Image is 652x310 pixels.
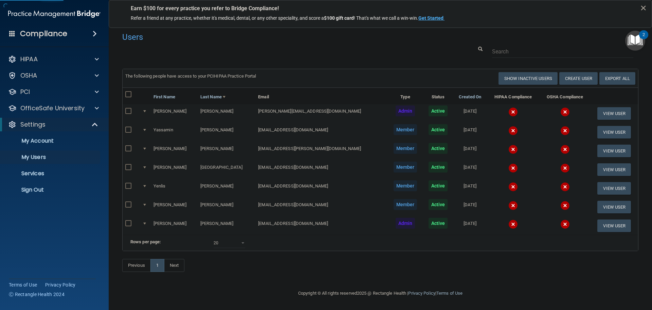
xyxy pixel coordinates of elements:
[394,180,417,191] span: Member
[423,88,453,104] th: Status
[396,105,415,116] span: Admin
[453,179,487,198] td: [DATE]
[151,198,198,216] td: [PERSON_NAME]
[508,201,518,210] img: cross.ca9f0e7f.svg
[560,145,570,154] img: cross.ca9f0e7f.svg
[560,107,570,117] img: cross.ca9f0e7f.svg
[20,104,85,112] p: OfficeSafe University
[164,259,184,272] a: Next
[387,88,423,104] th: Type
[255,123,387,142] td: [EMAIL_ADDRESS][DOMAIN_NAME]
[198,142,255,160] td: [PERSON_NAME]
[4,154,97,161] p: My Users
[8,104,99,112] a: OfficeSafe University
[9,291,65,298] span: Ⓒ Rectangle Health 2024
[255,160,387,179] td: [EMAIL_ADDRESS][DOMAIN_NAME]
[4,186,97,193] p: Sign Out
[429,218,448,229] span: Active
[200,93,225,101] a: Last Name
[151,216,198,235] td: [PERSON_NAME]
[599,72,635,85] a: Export All
[560,201,570,210] img: cross.ca9f0e7f.svg
[198,160,255,179] td: [GEOGRAPHIC_DATA]
[151,160,198,179] td: [PERSON_NAME]
[198,123,255,142] td: [PERSON_NAME]
[396,218,415,229] span: Admin
[122,33,419,42] h4: Users
[20,71,37,80] p: OSHA
[324,15,354,21] strong: $100 gift card
[429,124,448,135] span: Active
[8,71,99,80] a: OSHA
[198,104,255,123] td: [PERSON_NAME]
[597,107,631,120] button: View User
[151,142,198,160] td: [PERSON_NAME]
[418,15,445,21] a: Get Started
[429,180,448,191] span: Active
[560,126,570,135] img: cross.ca9f0e7f.svg
[150,259,164,272] a: 1
[20,29,67,38] h4: Compliance
[429,199,448,210] span: Active
[9,281,37,288] a: Terms of Use
[508,182,518,192] img: cross.ca9f0e7f.svg
[499,72,558,85] button: Show Inactive Users
[459,93,481,101] a: Created On
[560,182,570,192] img: cross.ca9f0e7f.svg
[4,137,97,144] p: My Account
[198,198,255,216] td: [PERSON_NAME]
[255,88,387,104] th: Email
[20,120,46,129] p: Settings
[394,162,417,173] span: Member
[131,15,324,21] span: Refer a friend at any practice, whether it's medical, dental, or any other speciality, and score a
[597,201,631,213] button: View User
[8,120,98,129] a: Settings
[45,281,76,288] a: Privacy Policy
[20,88,30,96] p: PCI
[8,55,99,63] a: HIPAA
[198,179,255,198] td: [PERSON_NAME]
[130,239,161,244] b: Rows per page:
[640,2,647,13] button: Close
[4,170,97,177] p: Services
[508,163,518,173] img: cross.ca9f0e7f.svg
[508,107,518,117] img: cross.ca9f0e7f.svg
[418,15,443,21] strong: Get Started
[255,104,387,123] td: [PERSON_NAME][EMAIL_ADDRESS][DOMAIN_NAME]
[20,55,38,63] p: HIPAA
[394,199,417,210] span: Member
[436,291,463,296] a: Terms of Use
[642,35,645,44] div: 2
[560,163,570,173] img: cross.ca9f0e7f.svg
[394,143,417,154] span: Member
[508,126,518,135] img: cross.ca9f0e7f.svg
[354,15,418,21] span: ! That's what we call a win-win.
[198,216,255,235] td: [PERSON_NAME]
[153,93,175,101] a: First Name
[429,162,448,173] span: Active
[125,74,256,79] span: The following people have access to your PCIHIPAA Practice Portal
[597,163,631,176] button: View User
[453,160,487,179] td: [DATE]
[453,104,487,123] td: [DATE]
[151,123,198,142] td: Yassamin
[597,219,631,232] button: View User
[255,179,387,198] td: [EMAIL_ADDRESS][DOMAIN_NAME]
[453,216,487,235] td: [DATE]
[560,219,570,229] img: cross.ca9f0e7f.svg
[151,179,198,198] td: Yenlis
[255,198,387,216] td: [EMAIL_ADDRESS][DOMAIN_NAME]
[539,88,591,104] th: OSHA Compliance
[453,198,487,216] td: [DATE]
[492,45,633,58] input: Search
[394,124,417,135] span: Member
[8,88,99,96] a: PCI
[256,282,504,304] div: Copyright © All rights reserved 2025 @ Rectangle Health | |
[597,145,631,157] button: View User
[597,126,631,138] button: View User
[508,219,518,229] img: cross.ca9f0e7f.svg
[255,216,387,235] td: [EMAIL_ADDRESS][DOMAIN_NAME]
[453,123,487,142] td: [DATE]
[597,182,631,195] button: View User
[508,145,518,154] img: cross.ca9f0e7f.svg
